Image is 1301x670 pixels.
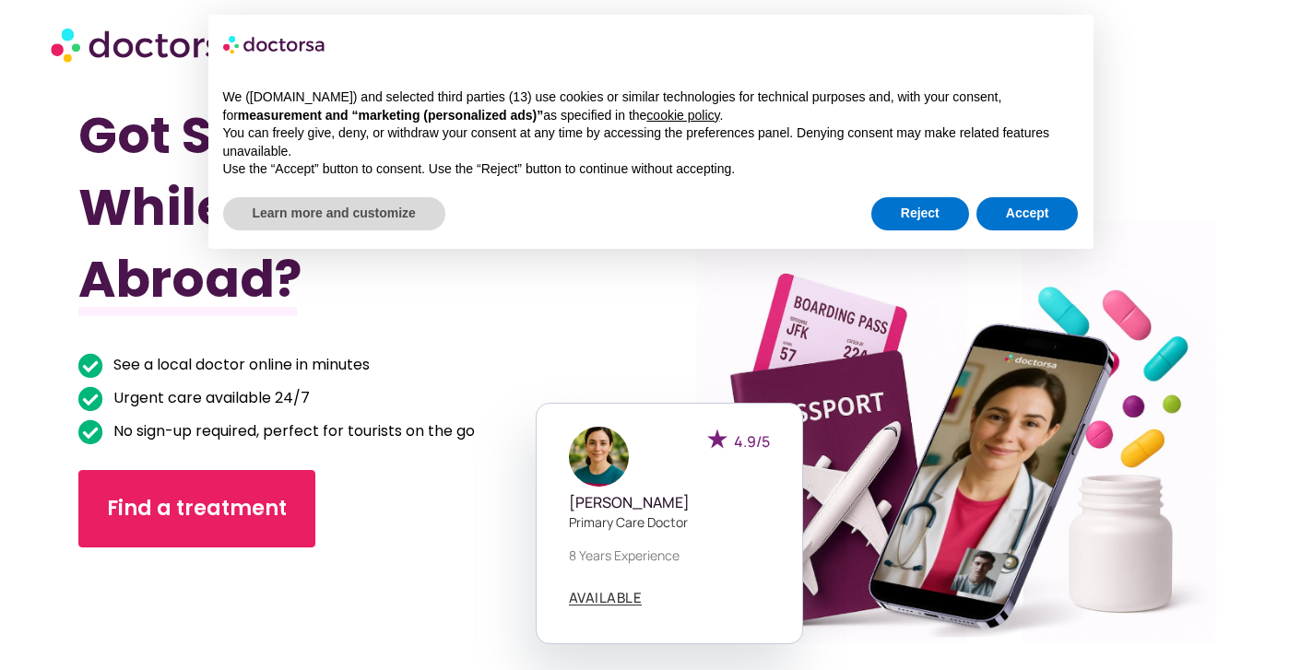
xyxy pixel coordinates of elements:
a: AVAILABLE [569,591,643,605]
span: Urgent care available 24/7 [109,385,310,411]
strong: measurement and “marketing (personalized ads)” [238,108,543,123]
span: See a local doctor online in minutes [109,352,370,378]
h5: [PERSON_NAME] [569,494,770,511]
p: Use the “Accept” button to consent. Use the “Reject” button to continue without accepting. [223,160,1079,179]
span: 4.9/5 [734,431,770,452]
p: 8 years experience [569,546,770,565]
p: Primary care doctor [569,512,770,532]
span: Find a treatment [107,494,287,523]
img: logo [223,29,326,59]
span: No sign-up required, perfect for tourists on the go [109,418,475,444]
button: Accept [976,197,1079,230]
button: Learn more and customize [223,197,445,230]
p: We ([DOMAIN_NAME]) and selected third parties (13) use cookies or similar technologies for techni... [223,88,1079,124]
p: You can freely give, deny, or withdraw your consent at any time by accessing the preferences pane... [223,124,1079,160]
button: Reject [871,197,969,230]
a: cookie policy [646,108,719,123]
h1: Got Sick While Traveling Abroad? [78,100,565,315]
span: AVAILABLE [569,591,643,605]
a: Find a treatment [78,470,315,547]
